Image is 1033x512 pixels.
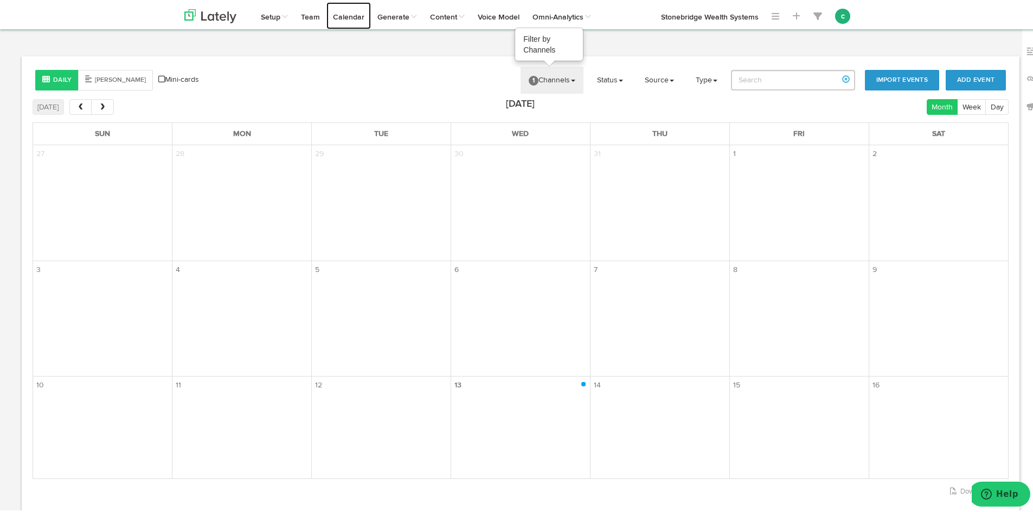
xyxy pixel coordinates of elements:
span: 7 [591,259,601,276]
span: 28 [172,143,188,160]
button: c [835,7,850,22]
span: 14 [591,374,604,392]
span: 27 [33,143,48,160]
img: logo_lately_bg_light.svg [184,7,236,21]
span: 9 [869,259,880,276]
span: 8 [730,259,741,276]
iframe: Opens a widget where you can find more information [972,479,1030,507]
span: 12 [312,374,325,392]
a: Mini-cards [158,72,199,83]
span: 15 [730,374,743,392]
span: 6 [451,259,462,276]
button: next [91,97,113,113]
a: Download PDF [950,486,1006,493]
button: Daily [35,68,79,88]
span: 1 [730,143,739,160]
span: Fri [793,128,805,135]
span: 2 [869,143,880,160]
span: Thu [652,128,668,135]
span: 29 [312,143,327,160]
a: Type [688,64,726,92]
h2: [DATE] [506,97,535,108]
button: Day [985,97,1009,113]
span: Sun [95,128,110,135]
span: 10 [33,374,47,392]
button: Add Event [946,68,1006,88]
span: 11 [172,374,184,392]
span: 3 [33,259,44,276]
a: 1Channels [521,64,583,92]
span: 16 [869,374,883,392]
span: 1 [529,74,538,83]
div: Filter by Channels [516,27,582,58]
button: Week [957,97,986,113]
span: 4 [172,259,183,276]
span: Mon [233,128,251,135]
button: [DATE] [33,97,64,113]
button: [PERSON_NAME] [78,68,153,88]
span: Wed [512,128,529,135]
a: Source [637,64,682,92]
span: 30 [451,143,467,160]
button: prev [69,97,92,113]
button: Import Events [865,68,939,88]
span: 13 [451,374,465,392]
span: 31 [591,143,604,160]
button: Month [927,97,958,113]
div: Style [35,68,153,88]
input: Search [731,68,855,88]
span: Sat [932,128,945,135]
span: 5 [312,259,323,276]
span: Tue [374,128,388,135]
a: Status [589,64,631,92]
